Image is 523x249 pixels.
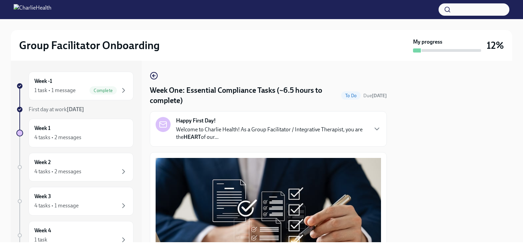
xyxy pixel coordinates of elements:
[34,77,52,85] h6: Week -1
[176,126,367,141] p: Welcome to Charlie Health! As a Group Facilitator / Integrative Therapist, you are the of our...
[29,106,84,113] span: First day at work
[413,38,442,46] strong: My progress
[341,93,361,98] span: To Do
[34,193,51,200] h6: Week 3
[16,187,133,216] a: Week 34 tasks • 1 message
[34,236,47,244] div: 1 task
[16,119,133,147] a: Week 14 tasks • 2 messages
[34,159,51,166] h6: Week 2
[34,227,51,234] h6: Week 4
[34,124,50,132] h6: Week 1
[16,106,133,113] a: First day at work[DATE]
[14,4,51,15] img: CharlieHealth
[34,134,81,141] div: 4 tasks • 2 messages
[150,85,338,106] h4: Week One: Essential Compliance Tasks (~6.5 hours to complete)
[19,39,160,52] h2: Group Facilitator Onboarding
[363,92,387,99] span: September 22nd, 2025 10:00
[34,202,79,209] div: 4 tasks • 1 message
[487,39,504,52] h3: 12%
[176,117,216,124] strong: Happy First Day!
[34,168,81,175] div: 4 tasks • 2 messages
[16,72,133,100] a: Week -11 task • 1 messageComplete
[34,87,76,94] div: 1 task • 1 message
[184,134,201,140] strong: HEART
[90,88,117,93] span: Complete
[16,153,133,181] a: Week 24 tasks • 2 messages
[363,93,387,99] span: Due
[67,106,84,113] strong: [DATE]
[372,93,387,99] strong: [DATE]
